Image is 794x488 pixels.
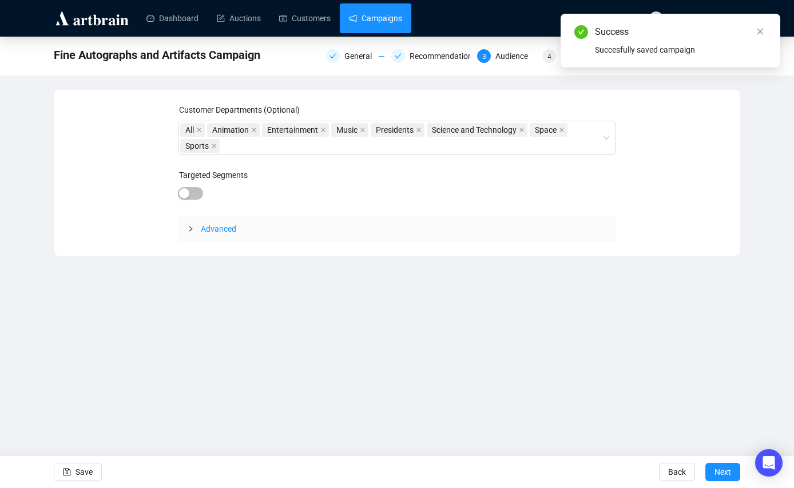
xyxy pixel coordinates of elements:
[542,49,616,63] div: 4Email Settings
[251,127,257,133] span: close
[360,127,366,133] span: close
[495,49,535,63] div: Audience
[427,123,527,137] span: Science and Technology
[326,49,384,63] div: General
[185,124,194,136] span: All
[187,225,194,232] span: collapsed
[179,105,300,114] label: Customer Departments (Optional)
[207,123,260,137] span: Animation
[63,468,71,476] span: save
[659,463,695,481] button: Back
[196,127,202,133] span: close
[754,25,767,38] a: Close
[180,139,220,153] span: Sports
[652,13,660,23] span: SC
[201,224,236,233] span: Advanced
[416,127,422,133] span: close
[535,124,557,136] span: Space
[595,43,767,56] div: Succesfully saved campaign
[331,123,368,137] span: Music
[54,9,130,27] img: logo
[54,463,102,481] button: Save
[54,46,260,64] span: Fine Autographs and Artifacts Campaign
[211,143,217,149] span: close
[668,456,686,488] span: Back
[530,123,567,137] span: Space
[755,449,783,477] div: Open Intercom Messenger
[595,25,767,39] div: Success
[519,127,525,133] span: close
[432,124,517,136] span: Science and Technology
[756,27,764,35] span: close
[349,3,402,33] a: Campaigns
[574,25,588,39] span: check-circle
[185,140,209,152] span: Sports
[477,49,535,63] div: 3Audience
[371,123,424,137] span: Presidents
[217,3,261,33] a: Auctions
[705,463,740,481] button: Next
[391,49,470,63] div: Recommendations
[178,216,617,242] div: Advanced
[559,127,565,133] span: close
[279,3,331,33] a: Customers
[395,53,402,59] span: check
[410,49,483,63] div: Recommendations
[329,53,336,59] span: check
[714,456,731,488] span: Next
[482,53,486,61] span: 3
[320,127,326,133] span: close
[262,123,329,137] span: Entertainment
[267,124,318,136] span: Entertainment
[179,170,248,180] label: Targeted Segments
[547,53,551,61] span: 4
[336,124,358,136] span: Music
[212,124,249,136] span: Animation
[146,3,199,33] a: Dashboard
[76,456,93,488] span: Save
[180,123,205,137] span: All
[344,49,379,63] div: General
[376,124,414,136] span: Presidents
